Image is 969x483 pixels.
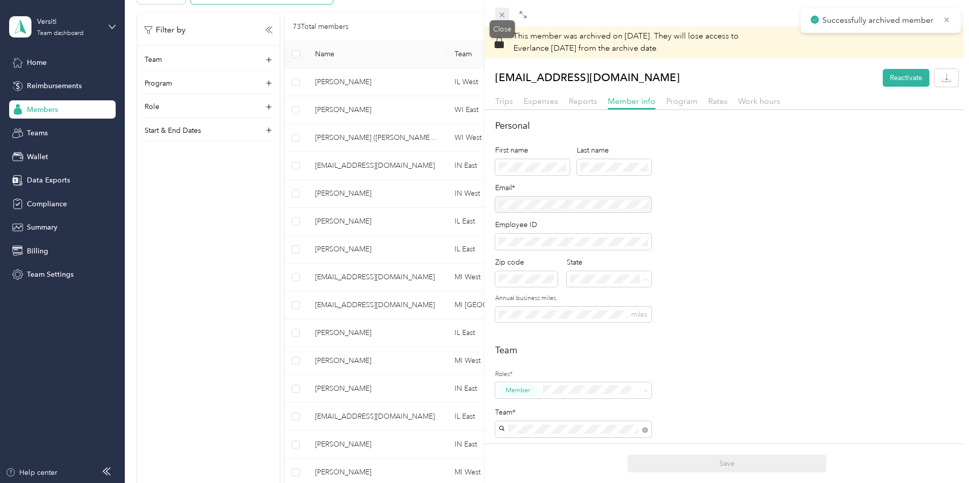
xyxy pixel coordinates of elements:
h2: Team [495,344,958,357]
span: Member [506,386,530,395]
div: First name [495,145,570,156]
div: Close [490,20,515,38]
span: Trips [495,96,513,106]
div: Team* [495,407,651,418]
button: Reactivate [883,69,929,87]
button: Member [499,384,537,397]
span: They will lose access to Everlance [DATE] from the archive date. [513,31,739,53]
p: Successfully archived member [822,14,936,27]
p: [EMAIL_ADDRESS][DOMAIN_NAME] [495,69,680,87]
h2: Personal [495,119,958,133]
span: miles [631,310,647,319]
div: Email* [495,182,651,193]
span: Member info [608,96,655,106]
p: This member was archived on [DATE] . [513,30,739,55]
label: Annual business miles [495,294,651,303]
div: Last name [577,145,651,156]
span: Work hours [738,96,780,106]
span: Reports [569,96,597,106]
label: Roles* [495,370,651,379]
span: Rates [708,96,728,106]
div: Zip code [495,257,558,268]
iframe: Everlance-gr Chat Button Frame [912,426,969,483]
span: Program [666,96,698,106]
div: State [567,257,651,268]
span: Expenses [524,96,558,106]
div: Employee ID [495,219,651,230]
